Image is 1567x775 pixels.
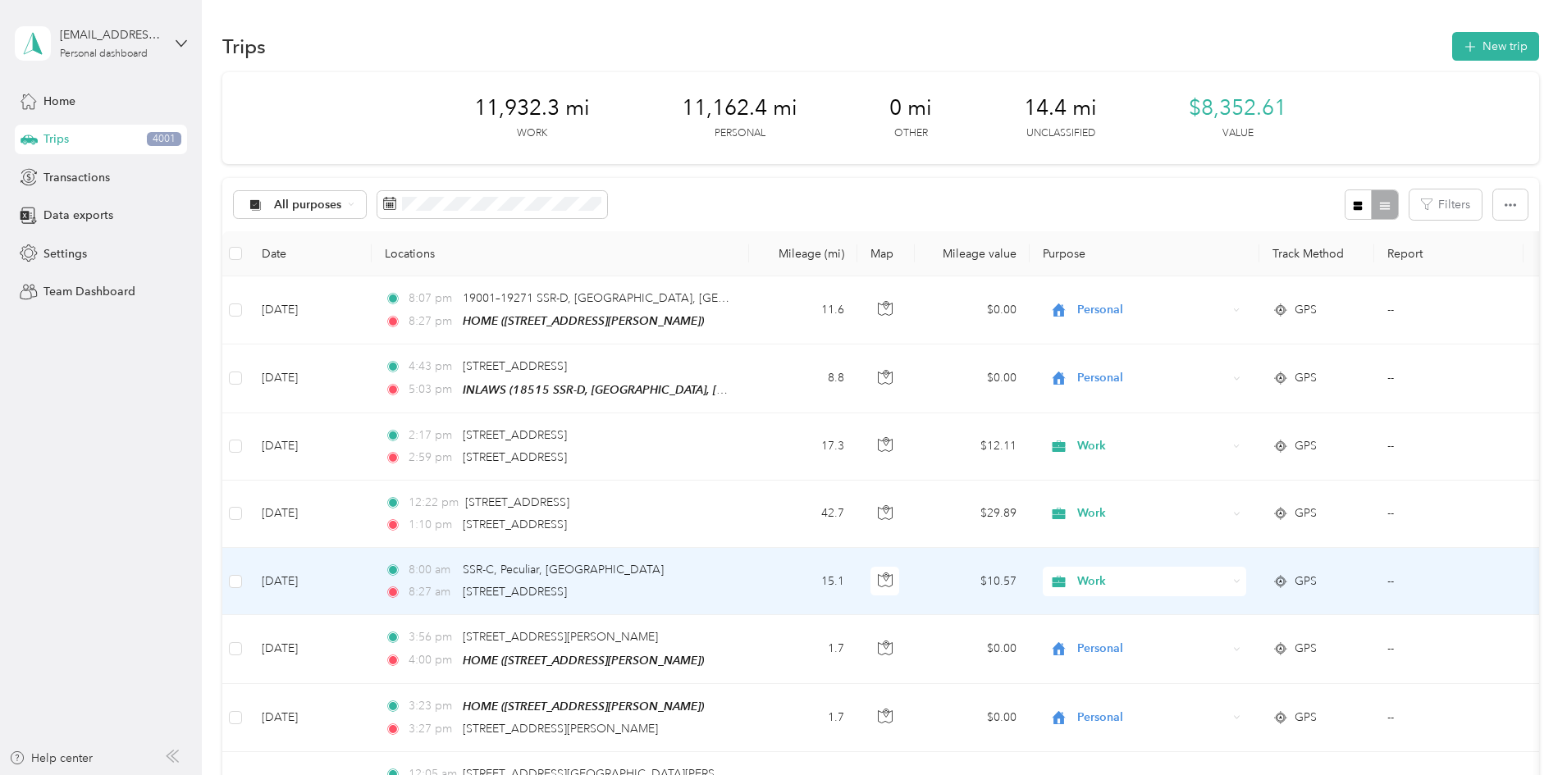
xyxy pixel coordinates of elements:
span: [STREET_ADDRESS][PERSON_NAME] [463,722,658,736]
span: HOME ([STREET_ADDRESS][PERSON_NAME]) [463,700,704,713]
td: 42.7 [749,481,857,548]
button: Filters [1409,189,1482,220]
span: Trips [43,130,69,148]
span: 3:56 pm [409,628,455,646]
div: [EMAIL_ADDRESS][DOMAIN_NAME] [60,26,162,43]
td: -- [1374,615,1524,683]
span: 8:00 am [409,561,455,579]
p: Other [894,126,928,141]
span: 3:23 pm [409,697,455,715]
span: 14.4 mi [1024,95,1097,121]
span: Work [1077,437,1227,455]
span: 8:27 pm [409,312,455,331]
div: Personal dashboard [60,49,148,59]
td: [DATE] [249,344,372,413]
p: Personal [715,126,765,141]
span: 4:43 pm [409,358,455,376]
span: 2:17 pm [409,426,455,444]
span: 4:00 pm [409,651,455,669]
span: HOME ([STREET_ADDRESS][PERSON_NAME]) [463,314,704,327]
th: Report [1374,231,1524,276]
span: 2:59 pm [409,449,455,467]
td: -- [1374,276,1524,344]
span: [STREET_ADDRESS] [463,359,567,373]
span: [STREET_ADDRESS] [463,517,567,531]
p: Value [1222,126,1254,141]
td: $12.11 [915,413,1030,481]
span: [STREET_ADDRESS] [463,428,567,442]
span: [STREET_ADDRESS] [465,495,569,509]
h1: Trips [222,38,266,55]
span: 8:07 pm [409,289,455,308]
td: $0.00 [915,344,1030,413]
span: GPS [1295,301,1317,319]
span: Work [1077,572,1227,590]
span: 3:27 pm [409,720,455,738]
span: 11,162.4 mi [682,95,797,121]
td: $29.89 [915,481,1030,548]
span: 11,932.3 mi [474,95,590,121]
th: Map [857,231,915,276]
th: Track Method [1259,231,1374,276]
span: INLAWS (18515 SSR-D, [GEOGRAPHIC_DATA], [GEOGRAPHIC_DATA]) [463,383,831,397]
td: [DATE] [249,548,372,615]
th: Purpose [1030,231,1259,276]
span: Data exports [43,207,113,224]
span: Team Dashboard [43,283,135,300]
iframe: Everlance-gr Chat Button Frame [1475,683,1567,775]
span: Personal [1077,709,1227,727]
span: SSR-C, Peculiar, [GEOGRAPHIC_DATA] [463,563,664,577]
td: $0.00 [915,615,1030,683]
span: Personal [1077,369,1227,387]
span: 4001 [147,132,181,147]
p: Unclassified [1026,126,1095,141]
span: GPS [1295,640,1317,658]
td: 8.8 [749,344,857,413]
td: $0.00 [915,276,1030,344]
td: 1.7 [749,615,857,683]
button: Help center [9,750,93,767]
td: [DATE] [249,481,372,548]
span: Personal [1077,640,1227,658]
td: [DATE] [249,615,372,683]
span: 12:22 pm [409,494,459,512]
td: [DATE] [249,276,372,344]
button: New trip [1452,32,1539,61]
span: Personal [1077,301,1227,319]
span: 8:27 am [409,583,455,601]
td: -- [1374,413,1524,481]
td: 11.6 [749,276,857,344]
span: [STREET_ADDRESS][PERSON_NAME] [463,630,658,644]
td: -- [1374,548,1524,615]
span: Transactions [43,169,110,186]
th: Mileage value [915,231,1030,276]
td: [DATE] [249,684,372,752]
span: 1:10 pm [409,516,455,534]
td: -- [1374,481,1524,548]
td: 17.3 [749,413,857,481]
span: GPS [1295,709,1317,727]
td: -- [1374,344,1524,413]
span: Work [1077,504,1227,522]
span: 5:03 pm [409,381,455,399]
span: GPS [1295,572,1317,590]
span: [STREET_ADDRESS] [463,450,567,464]
span: HOME ([STREET_ADDRESS][PERSON_NAME]) [463,654,704,667]
span: Settings [43,245,87,262]
td: $10.57 [915,548,1030,615]
span: All purposes [274,199,342,211]
td: 1.7 [749,684,857,752]
td: 15.1 [749,548,857,615]
span: Home [43,93,75,110]
span: [STREET_ADDRESS] [463,585,567,599]
td: -- [1374,684,1524,752]
span: GPS [1295,369,1317,387]
span: 19001–19271 SSR-D, [GEOGRAPHIC_DATA], [GEOGRAPHIC_DATA] [463,291,817,305]
span: 0 mi [889,95,932,121]
td: [DATE] [249,413,372,481]
td: $0.00 [915,684,1030,752]
th: Locations [372,231,749,276]
th: Date [249,231,372,276]
th: Mileage (mi) [749,231,857,276]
